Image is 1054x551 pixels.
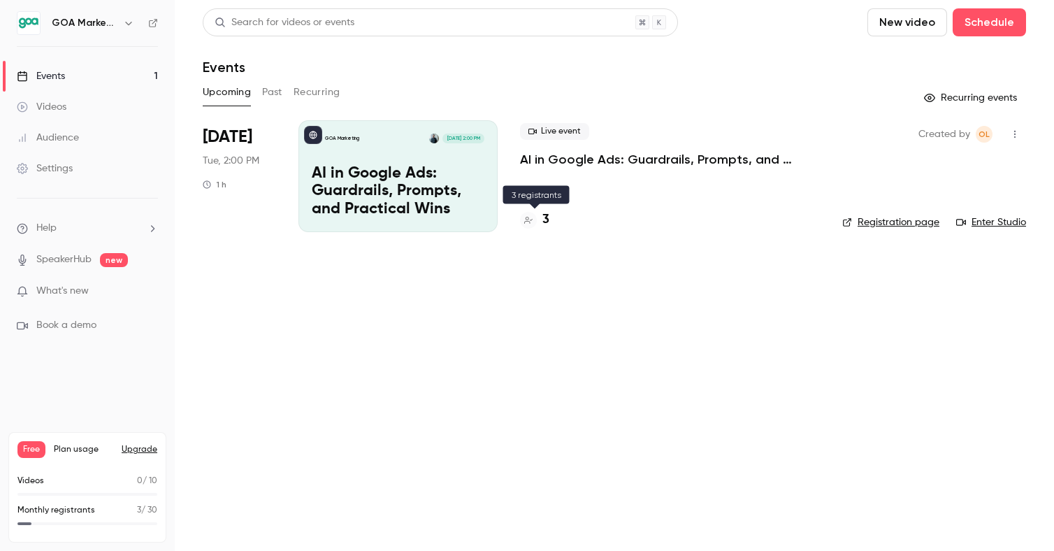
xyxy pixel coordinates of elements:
[137,477,143,485] span: 0
[520,210,549,229] a: 3
[429,134,439,143] img: Luke Boudour
[325,135,359,142] p: GOA Marketing
[203,120,276,232] div: Sep 23 Tue, 2:00 PM (Europe/London)
[17,475,44,487] p: Videos
[918,87,1026,109] button: Recurring events
[17,441,45,458] span: Free
[520,123,589,140] span: Live event
[36,252,92,267] a: SpeakerHub
[137,504,157,517] p: / 30
[203,154,259,168] span: Tue, 2:00 PM
[122,444,157,455] button: Upgrade
[17,131,79,145] div: Audience
[203,179,226,190] div: 1 h
[203,81,251,103] button: Upcoming
[36,221,57,236] span: Help
[17,221,158,236] li: help-dropdown-opener
[956,215,1026,229] a: Enter Studio
[442,134,484,143] span: [DATE] 2:00 PM
[976,126,992,143] span: Olivia Lauridsen
[262,81,282,103] button: Past
[52,16,117,30] h6: GOA Marketing
[54,444,113,455] span: Plan usage
[36,284,89,299] span: What's new
[17,504,95,517] p: Monthly registrants
[203,126,252,148] span: [DATE]
[979,126,990,143] span: OL
[520,151,820,168] a: AI in Google Ads: Guardrails, Prompts, and Practical Wins
[17,12,40,34] img: GOA Marketing
[215,15,354,30] div: Search for videos or events
[17,100,66,114] div: Videos
[137,506,141,515] span: 3
[953,8,1026,36] button: Schedule
[294,81,340,103] button: Recurring
[203,59,245,76] h1: Events
[918,126,970,143] span: Created by
[542,210,549,229] h4: 3
[137,475,157,487] p: / 10
[100,253,128,267] span: new
[17,69,65,83] div: Events
[842,215,939,229] a: Registration page
[298,120,498,232] a: AI in Google Ads: Guardrails, Prompts, and Practical WinsGOA MarketingLuke Boudour[DATE] 2:00 PMA...
[17,162,73,176] div: Settings
[867,8,947,36] button: New video
[36,318,96,333] span: Book a demo
[312,165,484,219] p: AI in Google Ads: Guardrails, Prompts, and Practical Wins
